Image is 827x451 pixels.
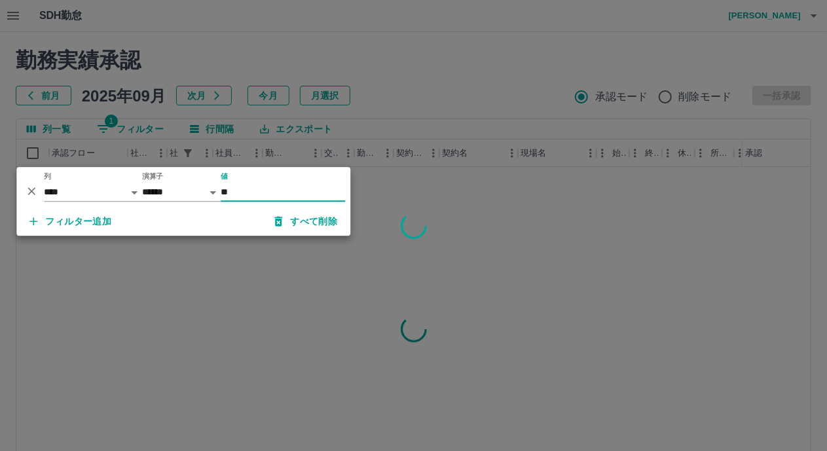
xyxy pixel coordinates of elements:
[22,181,41,201] button: 削除
[44,171,51,181] label: 列
[221,171,228,181] label: 値
[264,209,348,233] button: すべて削除
[142,171,163,181] label: 演算子
[19,209,122,233] button: フィルター追加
